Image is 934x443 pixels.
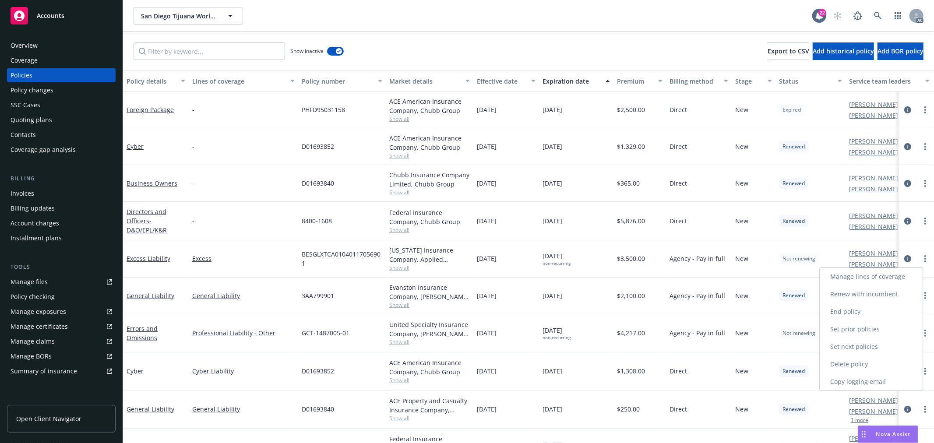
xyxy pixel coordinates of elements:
[477,291,497,300] span: [DATE]
[127,77,176,86] div: Policy details
[7,305,116,319] a: Manage exposures
[11,349,52,363] div: Manage BORs
[878,47,923,55] span: Add BOR policy
[302,216,332,225] span: 8400-1608
[543,142,562,151] span: [DATE]
[7,174,116,183] div: Billing
[617,254,645,263] span: $3,500.00
[302,291,334,300] span: 3AA799901
[858,426,869,443] div: Drag to move
[735,328,748,338] span: New
[735,179,748,188] span: New
[7,39,116,53] a: Overview
[389,338,470,346] span: Show all
[192,328,295,338] a: Professional Liability - Other
[127,207,167,234] a: Directors and Officers
[543,291,562,300] span: [DATE]
[477,179,497,188] span: [DATE]
[477,105,497,114] span: [DATE]
[389,320,470,338] div: United Specialty Insurance Company, [PERSON_NAME] Insurance, Amwins
[11,83,53,97] div: Policy changes
[849,407,898,416] a: [PERSON_NAME]
[617,291,645,300] span: $2,100.00
[141,11,217,21] span: San Diego Tijuana World Design Capital 2024
[11,305,66,319] div: Manage exposures
[617,105,645,114] span: $2,500.00
[920,366,930,376] a: more
[127,142,144,151] a: Cyber
[389,77,460,86] div: Market details
[11,98,40,112] div: SSC Cases
[11,290,55,304] div: Policy checking
[666,70,732,91] button: Billing method
[820,303,923,320] a: End policy
[846,70,933,91] button: Service team leaders
[11,334,55,348] div: Manage claims
[11,201,55,215] div: Billing updates
[290,47,324,55] span: Show inactive
[782,329,815,337] span: Not renewing
[11,186,34,200] div: Invoices
[11,39,38,53] div: Overview
[192,142,194,151] span: -
[7,143,116,157] a: Coverage gap analysis
[302,328,349,338] span: GCT-1487005-01
[732,70,775,91] button: Stage
[127,405,174,413] a: General Liability
[858,425,918,443] button: Nova Assist
[192,105,194,114] span: -
[11,113,52,127] div: Quoting plans
[670,366,687,376] span: Direct
[820,285,923,303] a: Renew with incumbent
[813,47,874,55] span: Add historical policy
[539,70,613,91] button: Expiration date
[820,373,923,390] a: Copy logging email
[613,70,666,91] button: Premium
[127,105,174,114] a: Foreign Package
[477,142,497,151] span: [DATE]
[617,142,645,151] span: $1,329.00
[849,148,898,157] a: [PERSON_NAME]
[123,70,189,91] button: Policy details
[670,142,687,151] span: Direct
[16,414,81,423] span: Open Client Navigator
[477,404,497,414] span: [DATE]
[849,7,867,25] a: Report a Bug
[477,366,497,376] span: [DATE]
[134,42,285,60] input: Filter by keyword...
[7,263,116,271] div: Tools
[7,113,116,127] a: Quoting plans
[902,216,913,226] a: circleInformation
[127,292,174,300] a: General Liability
[735,404,748,414] span: New
[11,53,38,67] div: Coverage
[543,260,571,266] div: non-recurring
[543,105,562,114] span: [DATE]
[617,404,640,414] span: $250.00
[849,137,898,146] a: [PERSON_NAME]
[849,249,898,258] a: [PERSON_NAME]
[735,291,748,300] span: New
[192,366,295,376] a: Cyber Liability
[735,216,748,225] span: New
[302,404,334,414] span: D01693840
[920,141,930,152] a: more
[7,349,116,363] a: Manage BORs
[920,178,930,189] a: more
[735,254,748,263] span: New
[670,254,725,263] span: Agency - Pay in full
[7,396,116,404] div: Analytics hub
[7,186,116,200] a: Invoices
[768,42,809,60] button: Export to CSV
[820,355,923,373] a: Delete policy
[902,141,913,152] a: circleInformation
[670,179,687,188] span: Direct
[829,7,846,25] a: Start snowing
[782,217,805,225] span: Renewed
[7,98,116,112] a: SSC Cases
[389,283,470,301] div: Evanston Insurance Company, [PERSON_NAME] Insurance, RT Specialty Insurance Services, LLC (RSG Sp...
[617,328,645,338] span: $4,217.00
[735,142,748,151] span: New
[670,404,687,414] span: Direct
